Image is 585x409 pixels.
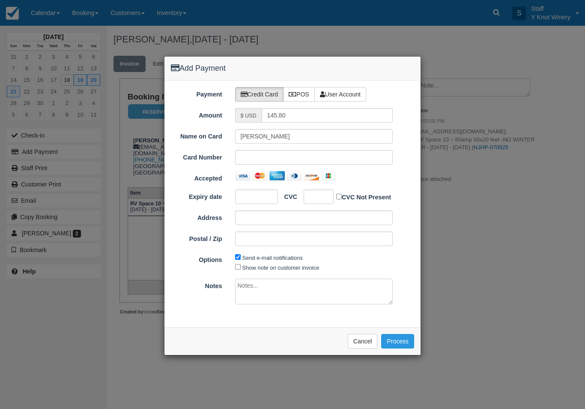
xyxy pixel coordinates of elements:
[336,194,342,199] input: CVC Not Present
[241,192,266,201] iframe: Secure payment input frame
[241,153,388,162] iframe: Secure payment input frame
[348,334,378,349] button: Cancel
[241,113,257,119] small: $ USD
[164,211,229,223] label: Address
[262,108,393,123] input: Valid amount required.
[164,129,229,141] label: Name on Card
[164,108,229,120] label: Amount
[164,279,229,291] label: Notes
[164,150,229,162] label: Card Number
[381,334,414,349] button: Process
[164,189,229,201] label: Expiry date
[164,87,229,99] label: Payment
[164,253,229,265] label: Options
[235,87,284,102] label: Credit Card
[283,87,315,102] label: POS
[309,192,322,201] iframe: Secure payment input frame
[164,171,229,183] label: Accepted
[171,63,414,74] h4: Add Payment
[278,189,297,201] label: CVC
[336,192,391,202] label: CVC Not Present
[314,87,366,102] label: User Account
[164,232,229,244] label: Postal / Zip
[242,255,303,261] label: Send e-mail notifications
[242,265,319,271] label: Show note on customer invoice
